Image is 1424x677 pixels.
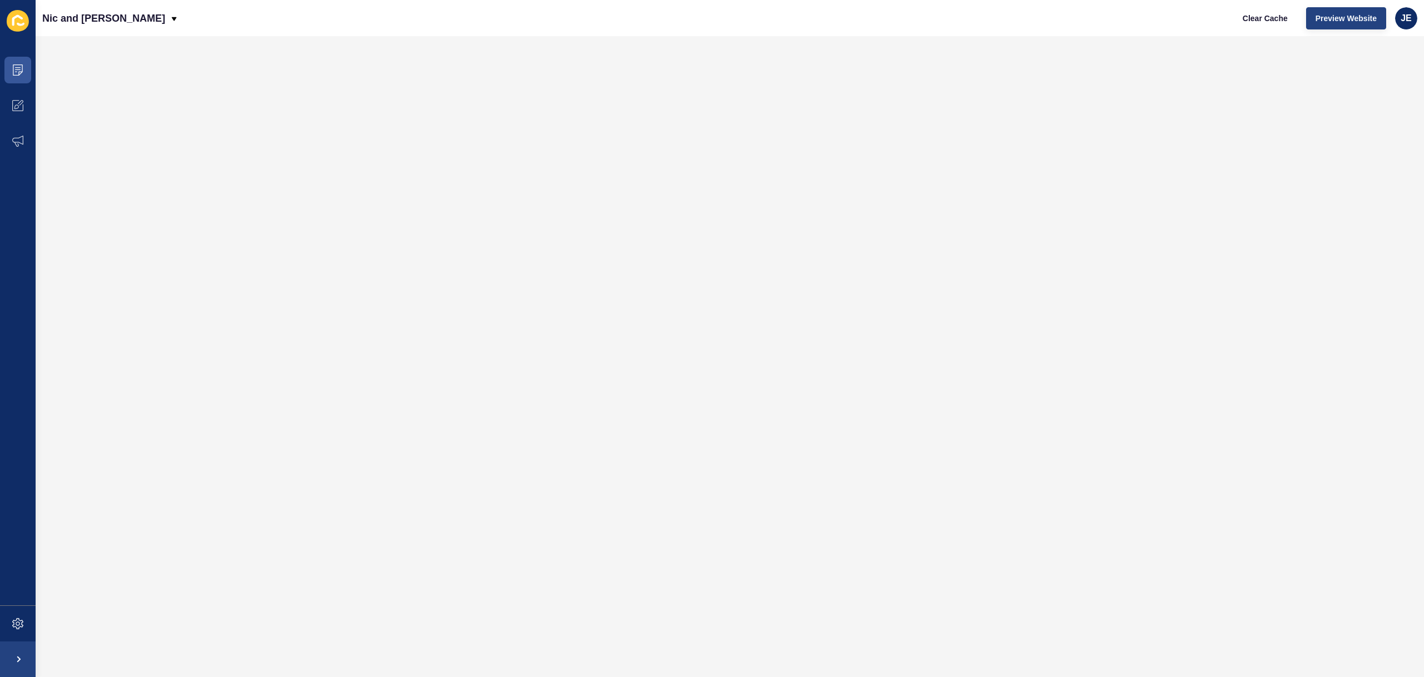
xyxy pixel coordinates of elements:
[1306,7,1386,29] button: Preview Website
[1243,13,1288,24] span: Clear Cache
[42,4,165,32] p: Nic and [PERSON_NAME]
[1401,13,1412,24] span: JE
[1233,7,1297,29] button: Clear Cache
[1316,13,1377,24] span: Preview Website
